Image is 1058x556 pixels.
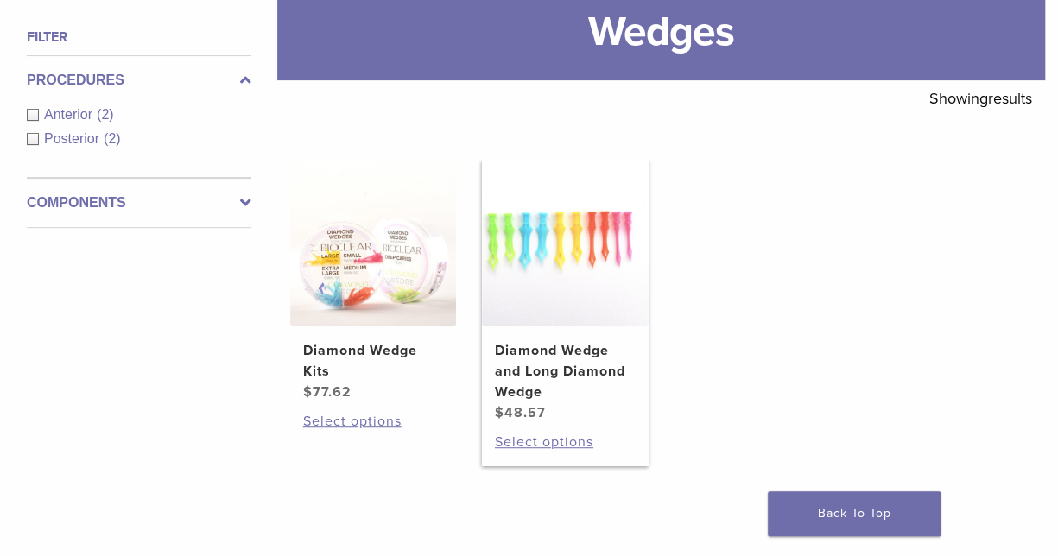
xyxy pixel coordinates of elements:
[290,160,456,401] a: Diamond Wedge KitsDiamond Wedge Kits $77.62
[495,432,636,452] a: Select options for “Diamond Wedge and Long Diamond Wedge”
[303,340,444,382] h2: Diamond Wedge Kits
[97,107,114,122] span: (2)
[303,411,444,432] a: Select options for “Diamond Wedge Kits”
[929,80,1032,117] p: Showing results
[495,404,546,421] bdi: 48.57
[303,383,313,401] span: $
[482,160,648,422] a: Diamond Wedge and Long Diamond WedgeDiamond Wedge and Long Diamond Wedge $48.57
[104,131,121,146] span: (2)
[303,383,352,401] bdi: 77.62
[768,491,941,536] a: Back To Top
[482,160,648,325] img: Diamond Wedge and Long Diamond Wedge
[495,340,636,402] h2: Diamond Wedge and Long Diamond Wedge
[27,193,251,213] label: Components
[44,107,97,122] span: Anterior
[495,404,504,421] span: $
[27,70,251,91] label: Procedures
[290,160,456,325] img: Diamond Wedge Kits
[44,131,104,146] span: Posterior
[27,27,251,47] h4: Filter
